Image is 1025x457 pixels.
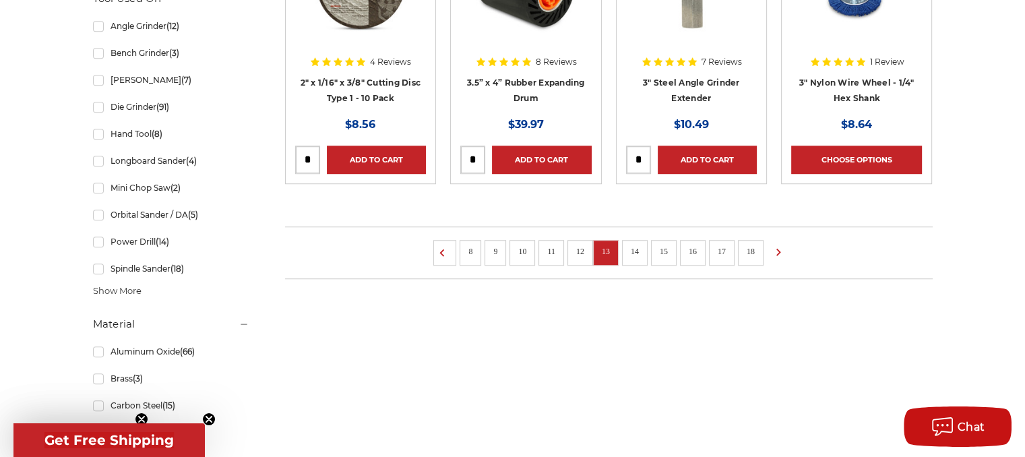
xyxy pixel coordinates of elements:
span: (7) [181,75,191,85]
a: Hand Tool [93,122,249,146]
span: $8.56 [345,118,375,131]
button: Chat [904,406,1012,447]
span: (18) [170,264,183,274]
span: $10.49 [674,118,709,131]
a: Add to Cart [327,146,426,174]
a: 10 [514,244,531,259]
a: 15 [655,244,673,259]
a: Brass [93,367,249,390]
a: Choose Options [791,146,922,174]
a: Carbon Steel [93,394,249,417]
span: Chat [958,421,985,433]
a: Ceramic [93,421,249,444]
span: Show More [93,284,142,298]
button: Close teaser [135,413,148,426]
a: Add to Cart [658,146,757,174]
a: 13 [597,244,615,259]
span: (15) [162,400,175,410]
a: Spindle Sander [93,257,249,280]
span: (4) [185,156,196,166]
span: 1 Review [870,58,904,66]
a: 8 [464,244,477,259]
span: (2) [170,183,180,193]
span: (3) [132,373,142,384]
a: 16 [684,244,702,259]
button: Close teaser [202,413,216,426]
a: 18 [742,244,759,259]
span: (3) [168,48,179,58]
span: (91) [156,102,168,112]
span: (12) [166,21,179,31]
a: Mini Chop Saw [93,176,249,200]
a: Bench Grinder [93,41,249,65]
a: 3" Steel Angle Grinder Extender [643,78,740,103]
span: (66) [179,346,194,357]
a: 14 [626,244,644,259]
a: 11 [542,244,560,259]
span: (8) [151,129,162,139]
span: 7 Reviews [702,58,742,66]
span: $39.97 [508,118,544,131]
a: 9 [489,244,502,259]
a: Orbital Sander / DA [93,203,249,226]
span: 4 Reviews [370,58,411,66]
span: (5) [187,210,197,220]
h5: Material [93,316,249,332]
span: (14) [155,237,168,247]
span: 8 Reviews [536,58,577,66]
a: Die Grinder [93,95,249,119]
a: Power Drill [93,230,249,253]
a: 17 [713,244,731,259]
a: 3" Nylon Wire Wheel - 1/4" Hex Shank [799,78,914,103]
a: Add to Cart [492,146,591,174]
a: 12 [571,244,589,259]
a: Longboard Sander [93,149,249,173]
a: [PERSON_NAME] [93,68,249,92]
div: Get Free ShippingClose teaser [13,423,205,457]
a: Angle Grinder [93,14,249,38]
a: 2" x 1/16" x 3/8" Cutting Disc Type 1 - 10 Pack [301,78,421,103]
a: 3.5” x 4” Rubber Expanding Drum [467,78,585,103]
a: Aluminum Oxide [93,340,249,363]
span: $8.64 [841,118,872,131]
span: Get Free Shipping [44,432,174,448]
